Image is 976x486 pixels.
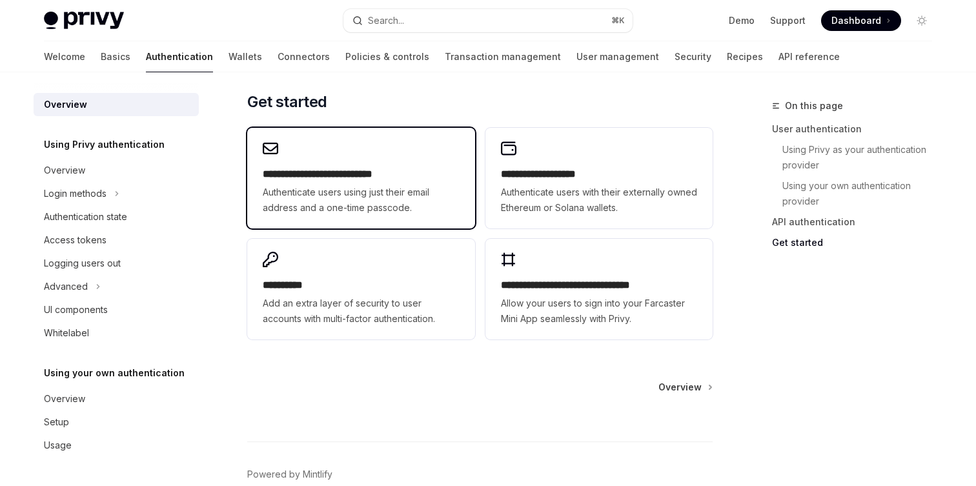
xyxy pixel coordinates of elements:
[785,98,843,114] span: On this page
[675,41,711,72] a: Security
[34,410,199,434] a: Setup
[576,41,659,72] a: User management
[44,414,69,430] div: Setup
[44,209,127,225] div: Authentication state
[501,185,697,216] span: Authenticate users with their externally owned Ethereum or Solana wallets.
[44,325,89,341] div: Whitelabel
[44,391,85,407] div: Overview
[247,468,332,481] a: Powered by Mintlify
[658,381,702,394] span: Overview
[727,41,763,72] a: Recipes
[772,232,942,253] a: Get started
[34,252,199,275] a: Logging users out
[343,9,633,32] button: Search...⌘K
[44,186,107,201] div: Login methods
[44,279,88,294] div: Advanced
[34,387,199,410] a: Overview
[44,97,87,112] div: Overview
[782,176,942,212] a: Using your own authentication provider
[34,321,199,345] a: Whitelabel
[831,14,881,27] span: Dashboard
[911,10,932,31] button: Toggle dark mode
[34,298,199,321] a: UI components
[44,256,121,271] div: Logging users out
[44,302,108,318] div: UI components
[611,15,625,26] span: ⌘ K
[658,381,711,394] a: Overview
[34,205,199,228] a: Authentication state
[34,93,199,116] a: Overview
[782,139,942,176] a: Using Privy as your authentication provider
[368,13,404,28] div: Search...
[34,434,199,457] a: Usage
[146,41,213,72] a: Authentication
[44,12,124,30] img: light logo
[101,41,130,72] a: Basics
[44,137,165,152] h5: Using Privy authentication
[263,185,459,216] span: Authenticate users using just their email address and a one-time passcode.
[229,41,262,72] a: Wallets
[247,92,327,112] span: Get started
[44,438,72,453] div: Usage
[263,296,459,327] span: Add an extra layer of security to user accounts with multi-factor authentication.
[778,41,840,72] a: API reference
[485,128,713,228] a: **** **** **** ****Authenticate users with their externally owned Ethereum or Solana wallets.
[501,296,697,327] span: Allow your users to sign into your Farcaster Mini App seamlessly with Privy.
[278,41,330,72] a: Connectors
[772,119,942,139] a: User authentication
[44,232,107,248] div: Access tokens
[821,10,901,31] a: Dashboard
[44,365,185,381] h5: Using your own authentication
[345,41,429,72] a: Policies & controls
[770,14,806,27] a: Support
[44,41,85,72] a: Welcome
[34,228,199,252] a: Access tokens
[44,163,85,178] div: Overview
[445,41,561,72] a: Transaction management
[34,159,199,182] a: Overview
[247,239,474,339] a: **** *****Add an extra layer of security to user accounts with multi-factor authentication.
[772,212,942,232] a: API authentication
[729,14,755,27] a: Demo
